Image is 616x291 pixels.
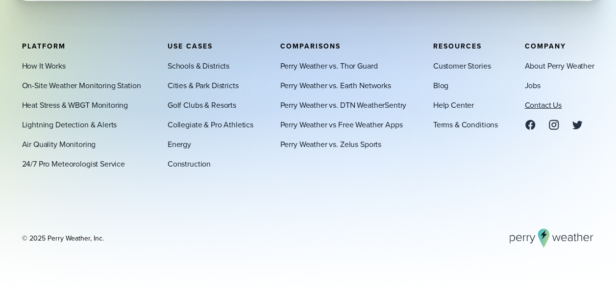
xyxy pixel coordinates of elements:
[168,99,236,111] a: Golf Clubs & Resorts
[433,99,474,111] a: Help Center
[22,79,141,91] a: On-Site Weather Monitoring Station
[168,41,213,51] span: Use Cases
[22,60,66,72] a: How It Works
[433,41,482,51] span: Resources
[524,60,594,72] a: About Perry Weather
[168,119,253,130] a: Collegiate & Pro Athletics
[433,79,448,91] a: Blog
[524,79,540,91] a: Jobs
[168,79,239,91] a: Cities & Park Districts
[22,119,117,130] a: Lightning Detection & Alerts
[280,138,381,150] a: Perry Weather vs. Zelus Sports
[168,60,229,72] a: Schools & Districts
[433,60,491,72] a: Customer Stories
[280,60,377,72] a: Perry Weather vs. Thor Guard
[524,41,566,51] span: Company
[524,99,562,111] a: Contact Us
[168,138,191,150] a: Energy
[22,41,66,51] span: Platform
[22,158,125,170] a: 24/7 Pro Meteorologist Service
[433,119,498,130] a: Terms & Conditions
[168,158,211,170] a: Construction
[22,233,104,243] div: © 2025 Perry Weather, Inc.
[22,138,96,150] a: Air Quality Monitoring
[22,99,128,111] a: Heat Stress & WBGT Monitoring
[280,99,406,111] a: Perry Weather vs. DTN WeatherSentry
[280,41,340,51] span: Comparisons
[280,79,391,91] a: Perry Weather vs. Earth Networks
[280,119,402,130] a: Perry Weather vs Free Weather Apps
